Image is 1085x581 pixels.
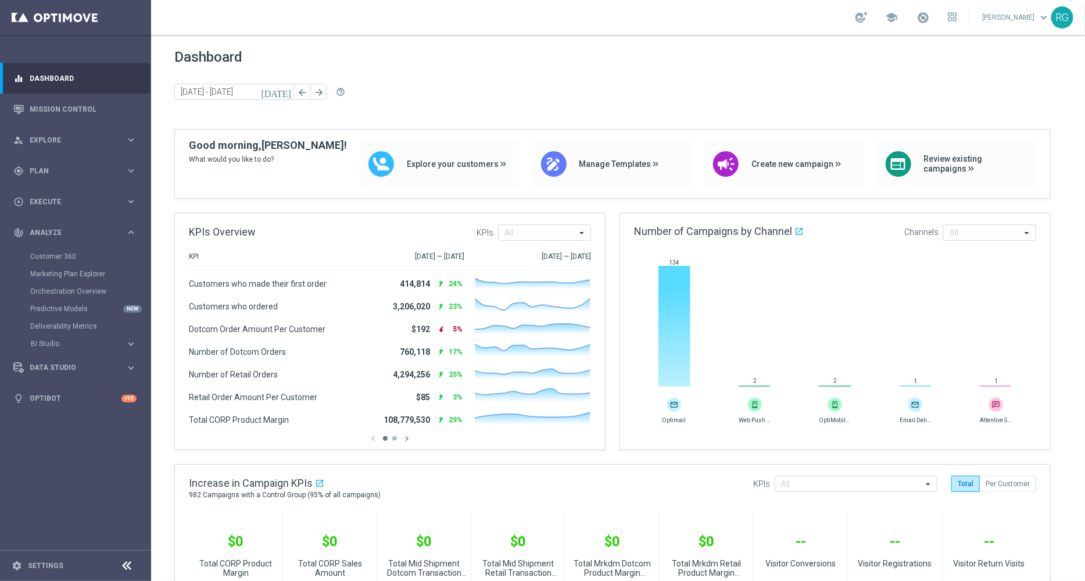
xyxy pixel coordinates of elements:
[30,248,150,265] div: Customer 360
[126,165,137,176] i: keyboard_arrow_right
[126,227,137,238] i: keyboard_arrow_right
[30,198,126,205] span: Execute
[13,363,137,372] button: Data Studio keyboard_arrow_right
[30,322,121,331] a: Deliverability Metrics
[13,135,126,145] div: Explore
[13,94,137,124] div: Mission Control
[30,265,150,283] div: Marketing Plan Explorer
[30,229,126,236] span: Analyze
[126,362,137,373] i: keyboard_arrow_right
[13,394,137,403] button: lightbulb Optibot +10
[123,305,142,313] div: NEW
[13,63,137,94] div: Dashboard
[13,74,137,83] button: equalizer Dashboard
[31,340,114,347] span: BI Studio
[13,227,24,238] i: track_changes
[13,135,24,145] i: person_search
[121,395,137,402] div: +10
[30,269,121,279] a: Marketing Plan Explorer
[885,11,898,24] span: school
[126,196,137,207] i: keyboard_arrow_right
[13,166,24,176] i: gps_fixed
[28,562,63,569] a: Settings
[30,94,137,124] a: Mission Control
[13,73,24,84] i: equalizer
[13,197,137,206] button: play_circle_outline Execute keyboard_arrow_right
[30,283,150,300] div: Orchestration Overview
[13,136,137,145] button: person_search Explore keyboard_arrow_right
[13,227,126,238] div: Analyze
[31,340,126,347] div: BI Studio
[30,364,126,371] span: Data Studio
[30,300,150,318] div: Predictive Models
[1051,6,1073,28] div: RG
[13,166,137,176] button: gps_fixed Plan keyboard_arrow_right
[30,335,150,352] div: BI Studio
[13,197,126,207] div: Execute
[13,166,126,176] div: Plan
[13,383,137,414] div: Optibot
[30,137,126,144] span: Explore
[13,197,24,207] i: play_circle_outline
[30,383,121,414] a: Optibot
[30,167,126,174] span: Plan
[1037,11,1050,24] span: keyboard_arrow_down
[30,63,137,94] a: Dashboard
[30,287,121,296] a: Orchestration Overview
[13,228,137,237] button: track_changes Analyze keyboard_arrow_right
[13,105,137,114] button: Mission Control
[30,304,121,313] a: Predictive Models
[30,339,137,348] button: BI Studio keyboard_arrow_right
[13,393,24,404] i: lightbulb
[12,561,22,571] i: settings
[30,252,121,261] a: Customer 360
[126,134,137,145] i: keyboard_arrow_right
[126,338,137,350] i: keyboard_arrow_right
[30,318,150,335] div: Deliverability Metrics
[13,362,126,373] div: Data Studio
[981,9,1051,26] a: [PERSON_NAME]keyboard_arrow_down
